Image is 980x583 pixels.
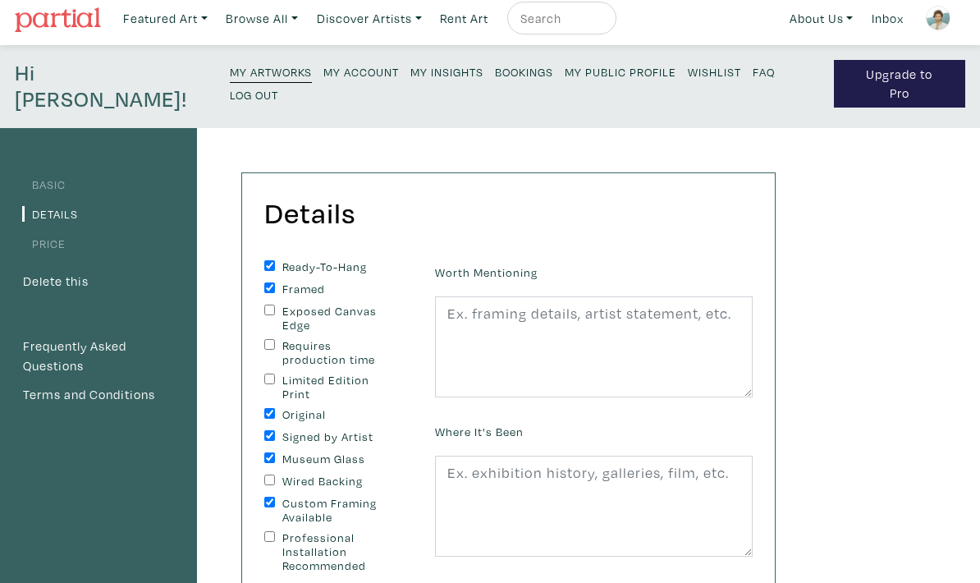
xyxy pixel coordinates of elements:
a: Terms and Conditions [22,384,175,406]
small: Log Out [230,87,278,103]
label: Requires production time [282,339,392,366]
label: Framed [282,282,392,296]
a: Featured Art [116,2,215,35]
a: FAQ [753,60,775,82]
label: Signed by Artist [282,430,392,444]
label: Museum Glass [282,452,392,466]
a: My Insights [410,60,483,82]
a: Price [22,236,66,251]
label: Limited Edition Print [282,374,392,401]
h2: Details [264,195,355,231]
small: Wishlist [688,64,741,80]
a: Inbox [864,2,911,35]
a: About Us [782,2,861,35]
a: Details [22,206,78,222]
label: Worth Mentioning [435,264,538,282]
small: My Account [323,64,399,80]
input: Search [519,8,601,29]
a: My Account [323,60,399,82]
a: My Artworks [230,60,312,83]
a: Log Out [230,83,278,105]
label: Ready-To-Hang [282,260,392,274]
label: Exposed Canvas Edge [282,305,392,332]
a: Discover Artists [309,2,429,35]
a: Browse All [218,2,305,35]
label: Where It's Been [435,423,524,441]
small: My Insights [410,64,483,80]
a: Rent Art [433,2,496,35]
label: Wired Backing [282,475,392,489]
label: Original [282,408,392,422]
a: Basic [22,177,66,192]
a: My Public Profile [565,60,676,82]
a: Wishlist [688,60,741,82]
a: Bookings [495,60,553,82]
button: Delete this [22,271,89,292]
a: Upgrade to Pro [834,60,966,108]
a: Frequently Asked Questions [22,336,175,376]
label: Custom Framing Available [282,497,392,524]
label: Professional Installation Recommended [282,531,392,572]
small: Bookings [495,64,553,80]
small: My Public Profile [565,64,676,80]
small: FAQ [753,64,775,80]
small: My Artworks [230,64,312,80]
h4: Hi [PERSON_NAME]! [15,60,208,113]
img: phpThumb.php [926,6,950,30]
